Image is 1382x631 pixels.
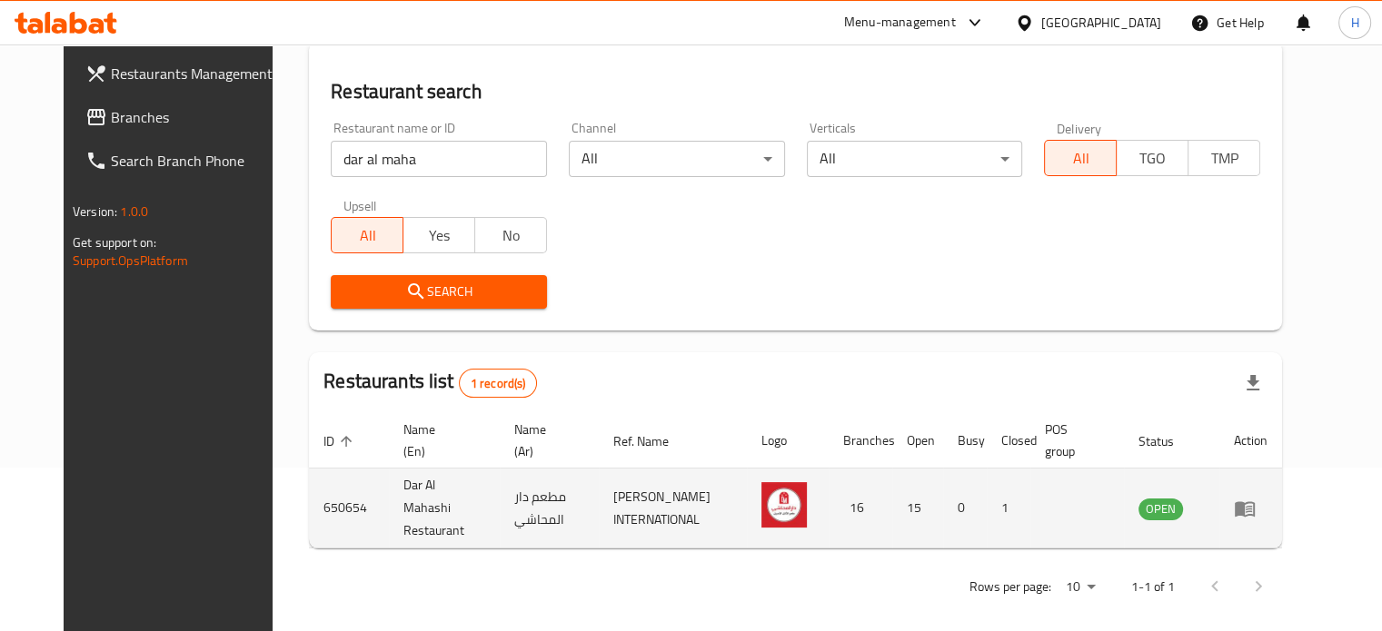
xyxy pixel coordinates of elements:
div: Export file [1231,361,1275,405]
span: Ref. Name [613,430,692,452]
button: Yes [403,217,475,253]
th: Logo [747,413,829,468]
input: Search for restaurant name or ID.. [331,141,547,177]
p: 1-1 of 1 [1131,576,1175,598]
div: Menu-management [844,12,956,34]
th: Closed [987,413,1030,468]
table: enhanced table [309,413,1282,548]
p: Rows per page: [969,576,1051,598]
span: TGO [1124,145,1181,172]
div: All [569,141,785,177]
span: Search [345,281,532,303]
img: Dar Al Mahashi Restaurant [761,482,807,527]
button: TMP [1188,140,1260,176]
span: 1 record(s) [460,375,537,392]
td: 650654 [309,468,389,548]
div: [GEOGRAPHIC_DATA] [1041,13,1161,33]
th: Open [892,413,943,468]
span: Search Branch Phone [111,150,280,172]
span: Name (Ar) [514,419,577,462]
span: OPEN [1138,498,1183,519]
label: Upsell [343,199,377,212]
span: Version: [73,200,117,223]
td: 15 [892,468,943,548]
span: ID [323,430,358,452]
td: 0 [943,468,987,548]
label: Delivery [1057,122,1102,134]
button: TGO [1116,140,1188,176]
span: TMP [1196,145,1253,172]
div: Rows per page: [1059,574,1102,601]
button: All [331,217,403,253]
span: All [1052,145,1109,172]
span: Branches [111,106,280,128]
a: Branches [71,95,294,139]
th: Branches [829,413,892,468]
button: No [474,217,547,253]
div: All [807,141,1023,177]
span: Name (En) [403,419,478,462]
a: Support.OpsPlatform [73,249,188,272]
td: Dar Al Mahashi Restaurant [389,468,500,548]
span: POS group [1045,419,1102,462]
button: Search [331,275,547,309]
span: Status [1138,430,1198,452]
th: Busy [943,413,987,468]
span: Yes [411,222,468,249]
th: Action [1219,413,1282,468]
span: No [482,222,540,249]
button: All [1044,140,1117,176]
div: Total records count [459,369,538,398]
td: 16 [829,468,892,548]
span: 1.0.0 [120,200,148,223]
span: Get support on: [73,231,156,254]
h2: Restaurants list [323,368,537,398]
a: Search Branch Phone [71,139,294,182]
td: [PERSON_NAME] INTERNATIONAL [599,468,746,548]
span: H [1350,13,1358,33]
h2: Restaurant search [331,78,1260,105]
span: All [339,222,396,249]
span: Restaurants Management [111,63,280,84]
td: 1 [987,468,1030,548]
td: مطعم دار المحاشي [500,468,599,548]
a: Restaurants Management [71,52,294,95]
